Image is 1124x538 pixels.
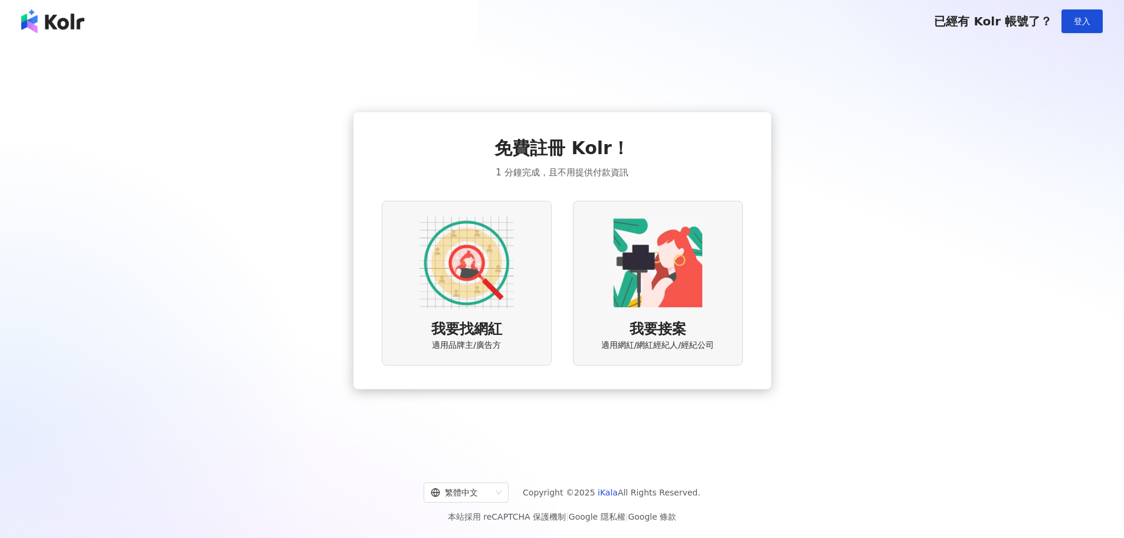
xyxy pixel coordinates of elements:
span: 本站採用 reCAPTCHA 保護機制 [448,510,676,524]
span: Copyright © 2025 All Rights Reserved. [523,485,700,500]
img: AD identity option [420,216,514,310]
span: 登入 [1074,17,1090,26]
img: KOL identity option [611,216,705,310]
span: 我要接案 [630,319,686,340]
span: 適用品牌主/廣告方 [432,340,501,351]
img: logo [21,9,84,33]
span: 我要找網紅 [431,319,502,340]
a: Google 隱私權 [569,512,625,521]
button: 登入 [1061,9,1103,33]
span: | [625,512,628,521]
span: | [566,512,569,521]
a: Google 條款 [628,512,676,521]
span: 適用網紅/網紅經紀人/經紀公司 [601,340,714,351]
a: iKala [598,488,618,497]
span: 1 分鐘完成，且不用提供付款資訊 [496,165,628,180]
span: 已經有 Kolr 帳號了？ [934,14,1052,28]
span: 免費註冊 Kolr！ [494,136,630,161]
div: 繁體中文 [431,483,491,502]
